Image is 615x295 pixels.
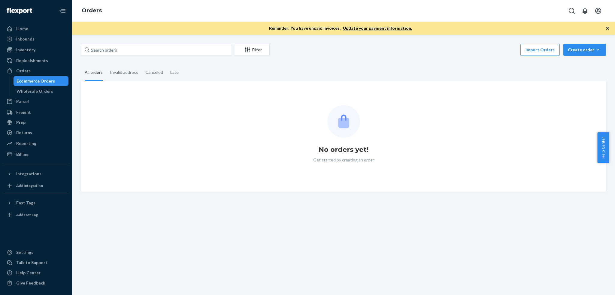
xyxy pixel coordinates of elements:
ol: breadcrumbs [77,2,107,20]
div: Reporting [16,140,36,146]
a: Orders [82,7,102,14]
button: Create order [563,44,606,56]
div: Home [16,26,28,32]
button: Filter [235,44,270,56]
button: Integrations [4,169,68,179]
div: Help Center [16,270,41,276]
h1: No orders yet! [319,145,368,155]
div: Talk to Support [16,260,47,266]
div: Returns [16,130,32,136]
div: Ecommerce Orders [17,78,55,84]
a: Orders [4,66,68,76]
a: Ecommerce Orders [14,76,69,86]
a: Home [4,24,68,34]
div: Inventory [16,47,35,53]
a: Reporting [4,139,68,148]
a: Inbounds [4,34,68,44]
div: Inbounds [16,36,35,42]
a: Returns [4,128,68,137]
div: Wholesale Orders [17,88,53,94]
p: Reminder: You have unpaid invoices. [269,25,412,31]
div: Add Integration [16,183,43,188]
div: Orders [16,68,31,74]
a: Parcel [4,97,68,106]
div: Freight [16,109,31,115]
button: Open account menu [592,5,604,17]
a: Settings [4,248,68,257]
div: Settings [16,249,33,255]
a: Freight [4,107,68,117]
div: Fast Tags [16,200,35,206]
button: Open Search Box [566,5,578,17]
div: Add Fast Tag [16,212,38,217]
a: Replenishments [4,56,68,65]
img: Flexport logo [7,8,32,14]
a: Inventory [4,45,68,55]
button: Give Feedback [4,278,68,288]
div: Invalid address [110,65,138,80]
div: Prep [16,119,26,125]
div: Give Feedback [16,280,45,286]
div: Canceled [145,65,163,80]
a: Billing [4,149,68,159]
div: Replenishments [16,58,48,64]
div: Parcel [16,98,29,104]
div: Create order [568,47,601,53]
button: Open notifications [579,5,591,17]
a: Update your payment information. [343,26,412,31]
button: Close Navigation [56,5,68,17]
div: Late [170,65,179,80]
a: Prep [4,118,68,127]
a: Talk to Support [4,258,68,267]
div: Filter [235,47,269,53]
button: Fast Tags [4,198,68,208]
img: Empty list [327,105,360,138]
input: Search orders [81,44,231,56]
div: All orders [85,65,103,81]
p: Get started by creating an order [313,157,374,163]
div: Integrations [16,171,41,177]
a: Wholesale Orders [14,86,69,96]
button: Help Center [597,132,609,163]
div: Billing [16,151,29,157]
a: Add Fast Tag [4,210,68,220]
a: Add Integration [4,181,68,191]
button: Import Orders [520,44,560,56]
a: Help Center [4,268,68,278]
